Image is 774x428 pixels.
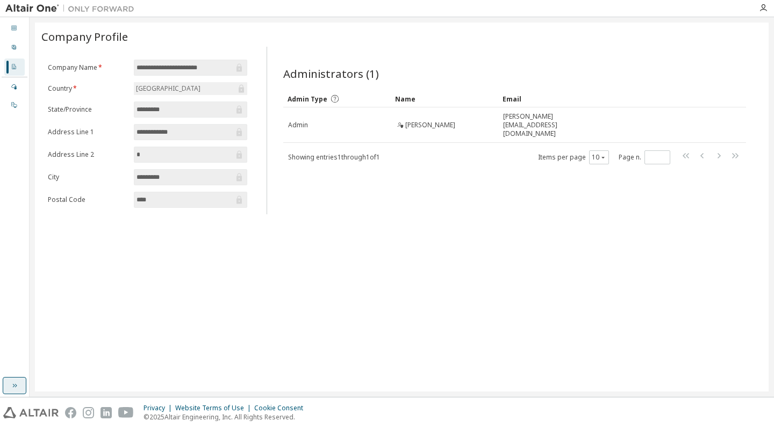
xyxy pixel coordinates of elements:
div: Email [503,90,601,107]
span: Showing entries 1 through 1 of 1 [288,153,380,162]
span: [PERSON_NAME][EMAIL_ADDRESS][DOMAIN_NAME] [503,112,601,138]
label: Country [48,84,127,93]
img: facebook.svg [65,407,76,418]
label: Company Name [48,63,127,72]
img: linkedin.svg [101,407,112,418]
img: Altair One [5,3,140,14]
div: Company Profile [4,59,25,76]
label: Postal Code [48,195,127,204]
label: State/Province [48,105,127,114]
p: © 2025 Altair Engineering, Inc. All Rights Reserved. [144,412,310,422]
span: Admin Type [288,95,327,104]
div: Cookie Consent [254,404,310,412]
button: 10 [592,153,606,162]
div: Name [395,90,494,107]
div: Managed [4,78,25,96]
span: Page n. [619,150,670,164]
div: [GEOGRAPHIC_DATA] [134,83,202,95]
span: [PERSON_NAME] [405,121,455,129]
span: Admin [288,121,308,129]
div: On Prem [4,97,25,114]
div: [GEOGRAPHIC_DATA] [134,82,247,95]
img: instagram.svg [83,407,94,418]
span: Company Profile [41,29,128,44]
label: Address Line 1 [48,128,127,136]
div: User Profile [4,39,25,56]
label: City [48,173,127,182]
span: Administrators (1) [283,66,379,81]
span: Items per page [538,150,609,164]
div: Dashboard [4,20,25,37]
img: youtube.svg [118,407,134,418]
img: altair_logo.svg [3,407,59,418]
label: Address Line 2 [48,150,127,159]
div: Website Terms of Use [175,404,254,412]
div: Privacy [144,404,175,412]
